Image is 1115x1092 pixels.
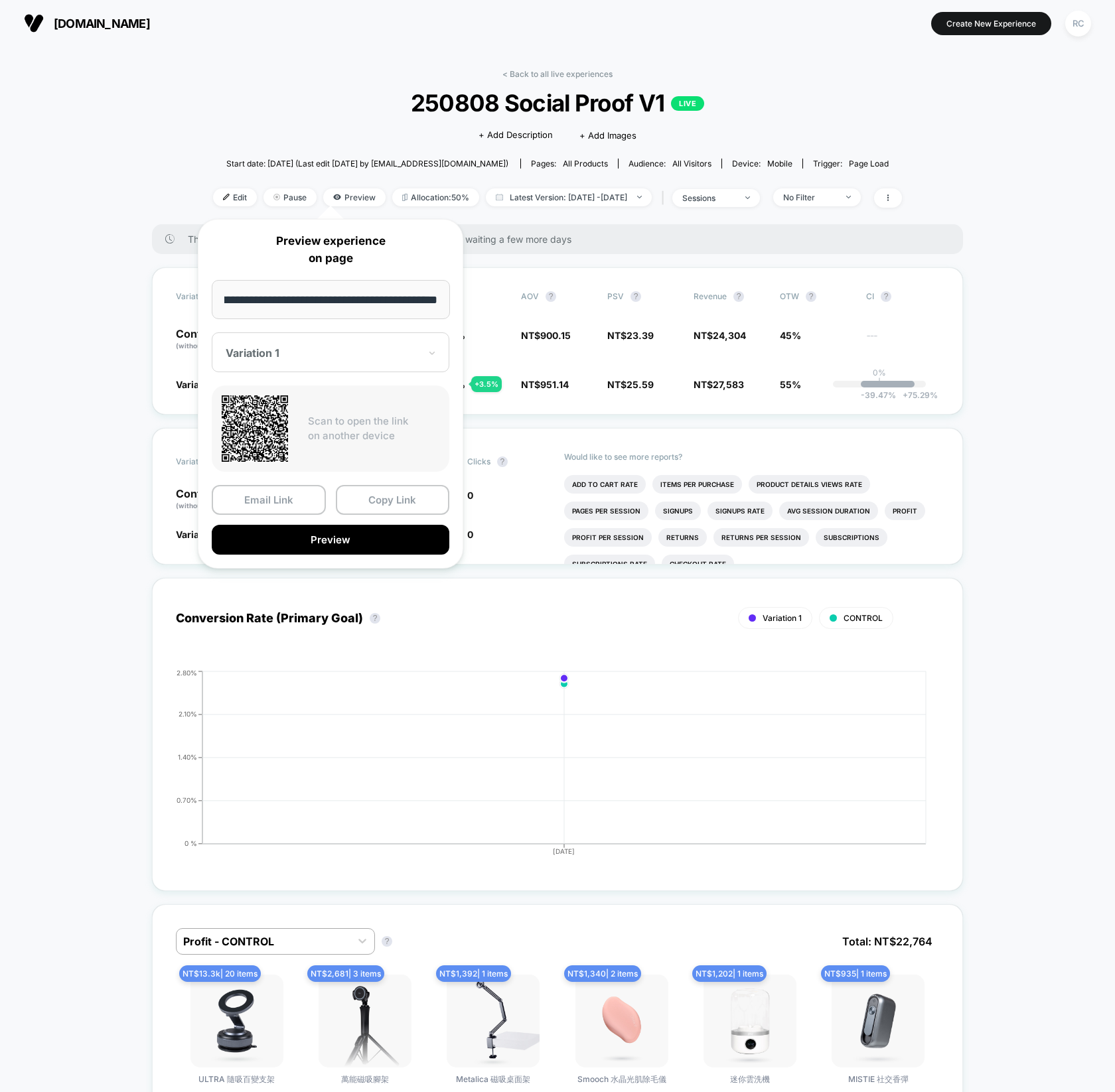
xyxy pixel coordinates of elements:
span: Start date: [DATE] (Last edit [DATE] by [EMAIL_ADDRESS][DOMAIN_NAME]) [226,159,508,169]
span: NT$ 1,202 | 1 items [692,965,767,982]
p: Scan to open the link on another device [308,414,439,444]
span: Variation 1 [176,379,223,390]
tspan: [DATE] [554,847,575,855]
li: Subscriptions [816,528,887,547]
span: CONTROL [844,613,883,623]
img: ULTRA 隨吸百變支架 [190,975,283,1067]
span: Pause [263,188,317,206]
p: | [878,377,881,387]
li: Add To Cart Rate [564,475,646,494]
span: NT$ 1,340 | 2 items [564,965,641,982]
p: LIVE [671,96,704,111]
span: PSV [607,291,624,301]
li: Returns Per Session [713,528,809,547]
span: 55% [780,379,801,390]
span: CI [866,291,939,302]
div: CONVERSION_RATE [163,668,926,867]
div: Pages: [531,159,608,169]
img: rebalance [402,194,408,201]
span: Variation 1 [176,529,223,540]
li: Signups Rate [707,502,773,520]
span: --- [866,332,939,351]
div: sessions [682,193,735,203]
span: 951.14 [540,379,569,390]
tspan: 0 % [185,839,197,847]
tspan: 2.80% [177,668,197,676]
button: ? [806,291,816,302]
span: + [903,390,908,400]
span: NT$ [694,330,746,341]
img: calendar [496,194,503,200]
li: Items Per Purchase [652,475,742,494]
div: No Filter [783,192,836,202]
span: Variation 1 [763,613,802,623]
span: [DOMAIN_NAME] [54,17,150,31]
button: ? [497,456,508,467]
button: ? [382,936,392,947]
img: Metalica 磁吸桌面架 [447,975,540,1067]
img: edit [223,194,230,200]
span: Edit [213,188,257,206]
span: Device: [721,159,802,169]
button: ? [370,613,380,624]
div: Audience: [629,159,711,169]
img: 萬能磁吸腳架 [319,975,411,1067]
button: ? [546,291,556,302]
span: NT$ 13.3k | 20 items [179,965,261,982]
tspan: 1.40% [178,753,197,761]
img: end [273,194,280,200]
span: -39.47 % [861,390,896,400]
span: 75.29 % [896,390,938,400]
button: [DOMAIN_NAME] [20,13,154,34]
li: Profit [885,502,925,520]
span: 25.59 [627,379,654,390]
p: Control [176,328,249,351]
span: Latest Version: [DATE] - [DATE] [486,188,652,206]
span: NT$ [521,379,569,390]
button: Preview [212,525,449,555]
span: Revenue [694,291,727,301]
span: Clicks [467,456,490,466]
span: NT$ 2,681 | 3 items [307,965,384,982]
button: RC [1061,10,1095,37]
span: mobile [767,159,792,169]
p: 0% [873,368,886,377]
span: + Add Description [479,129,553,142]
li: Product Details Views Rate [749,475,870,494]
img: end [637,196,642,198]
span: Allocation: 50% [392,188,479,206]
img: Smooch 水晶光肌除毛儀 [575,975,668,1067]
li: Checkout Rate [662,555,734,573]
span: NT$ 1,392 | 1 items [436,965,511,982]
span: | [658,188,672,208]
img: 迷你雲洗機 [704,975,796,1067]
span: Page Load [849,159,889,169]
span: OTW [780,291,853,302]
span: Preview [323,188,386,206]
span: AOV [521,291,539,301]
button: Create New Experience [931,12,1051,35]
span: NT$ [607,330,654,341]
span: 250808 Social Proof V1 [248,89,867,117]
span: 23.39 [627,330,654,341]
tspan: 0.70% [177,796,197,804]
span: NT$ [521,330,571,341]
span: Total: NT$ 22,764 [836,928,939,955]
tspan: 2.10% [179,710,197,718]
span: 900.15 [540,330,571,341]
div: Trigger: [813,159,889,169]
li: Returns [658,528,707,547]
span: NT$ [607,379,654,390]
button: ? [881,291,891,302]
li: Pages Per Session [564,502,648,520]
img: MISTIE 社交香彈 [832,975,925,1067]
p: Control [176,488,260,511]
p: Preview experience on page [212,233,449,267]
span: (without changes) [176,502,236,510]
img: end [745,196,750,199]
span: (without changes) [176,342,236,350]
li: Profit Per Session [564,528,652,547]
button: Copy Link [336,485,450,515]
span: All Visitors [672,159,711,169]
div: RC [1065,11,1091,36]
